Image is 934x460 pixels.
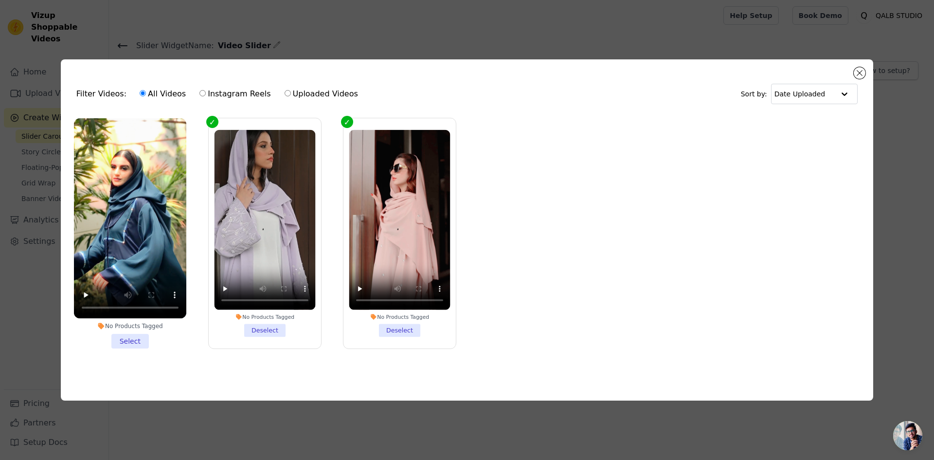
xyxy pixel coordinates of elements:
[284,88,359,100] label: Uploaded Videos
[349,313,450,320] div: No Products Tagged
[76,83,363,105] div: Filter Videos:
[741,84,858,104] div: Sort by:
[893,421,922,450] a: Open chat
[74,322,186,330] div: No Products Tagged
[854,67,865,79] button: Close modal
[214,313,315,320] div: No Products Tagged
[199,88,271,100] label: Instagram Reels
[139,88,186,100] label: All Videos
